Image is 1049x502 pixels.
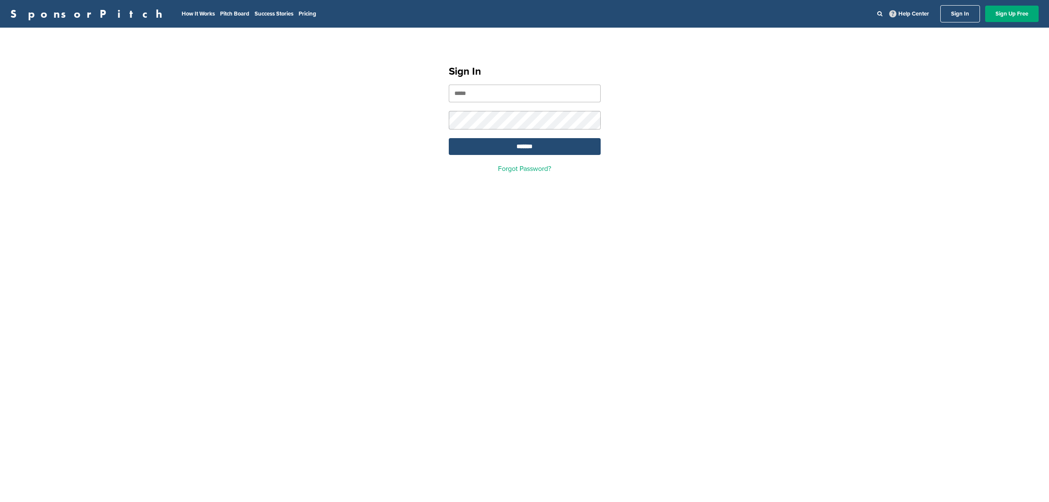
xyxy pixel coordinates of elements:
a: Help Center [888,9,931,19]
a: SponsorPitch [10,8,168,19]
a: Pricing [299,10,316,17]
a: Pitch Board [220,10,249,17]
a: Sign Up Free [985,6,1039,22]
a: Success Stories [255,10,293,17]
a: How It Works [182,10,215,17]
h1: Sign In [449,64,601,79]
a: Forgot Password? [498,164,551,173]
a: Sign In [940,5,980,22]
